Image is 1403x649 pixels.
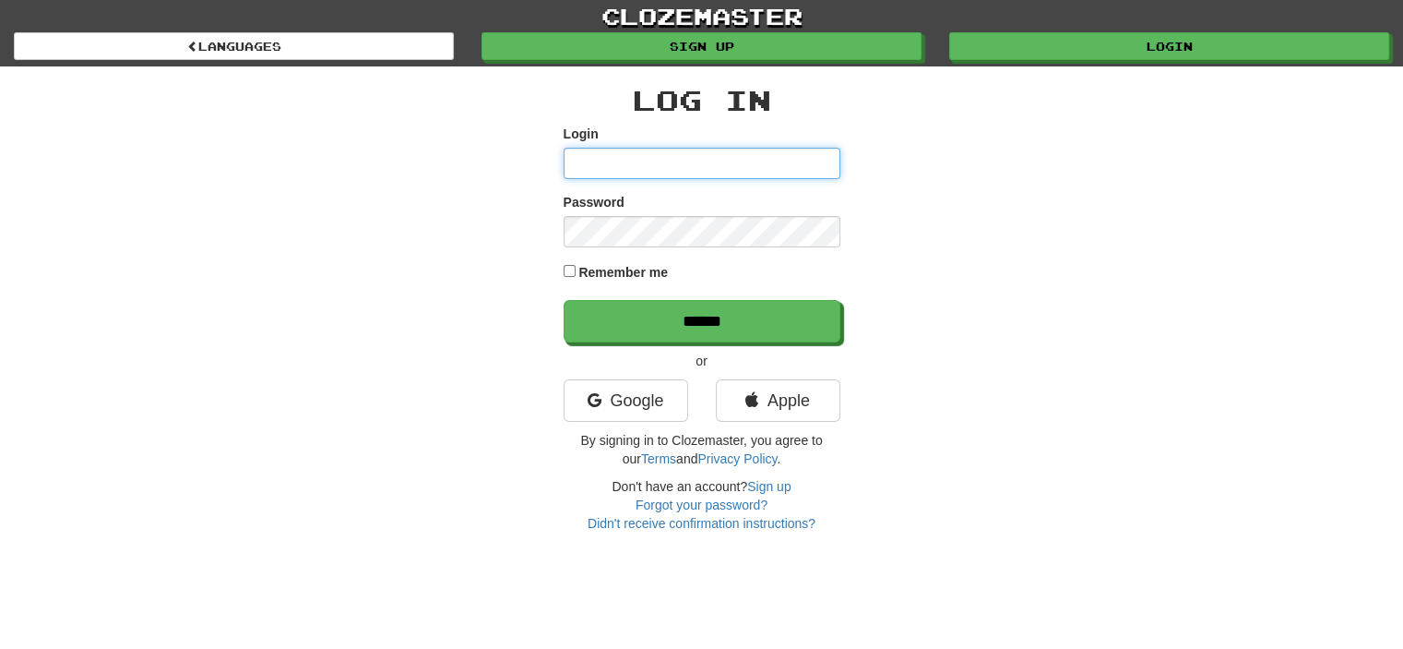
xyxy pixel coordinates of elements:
p: or [564,352,840,370]
a: Languages [14,32,454,60]
a: Privacy Policy [697,451,777,466]
a: Apple [716,379,840,422]
a: Sign up [482,32,921,60]
label: Remember me [578,263,668,282]
label: Login [564,125,599,143]
a: Login [949,32,1389,60]
a: Sign up [747,479,791,494]
label: Password [564,193,624,211]
a: Terms [641,451,676,466]
div: Don't have an account? [564,477,840,533]
a: Didn't receive confirmation instructions? [588,516,815,531]
a: Google [564,379,688,422]
p: By signing in to Clozemaster, you agree to our and . [564,431,840,468]
h2: Log In [564,85,840,115]
a: Forgot your password? [636,498,767,512]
